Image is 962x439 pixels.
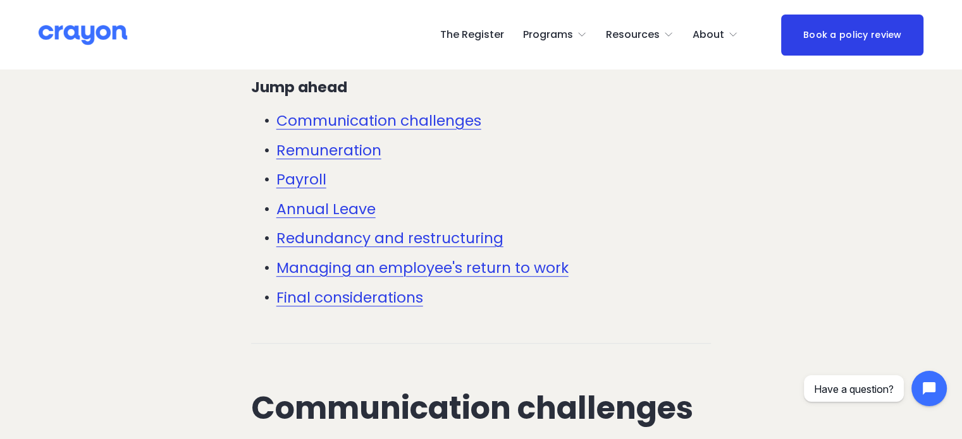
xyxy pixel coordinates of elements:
[606,26,660,44] span: Resources
[276,258,569,278] a: Managing an employee's return to work
[39,24,127,46] img: Crayon
[251,391,712,425] h2: Communication challenges
[276,111,481,131] a: Communication challenges
[276,199,376,219] a: Annual Leave
[523,25,587,45] a: folder dropdown
[693,26,724,44] span: About
[781,15,923,56] a: Book a policy review
[693,25,738,45] a: folder dropdown
[276,140,381,160] a: Remuneration
[440,25,504,45] a: The Register
[606,25,674,45] a: folder dropdown
[523,26,573,44] span: Programs
[276,228,503,248] a: Redundancy and restructuring
[251,77,347,97] strong: Jump ahead
[276,169,326,189] a: Payroll
[276,287,423,308] a: Final considerations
